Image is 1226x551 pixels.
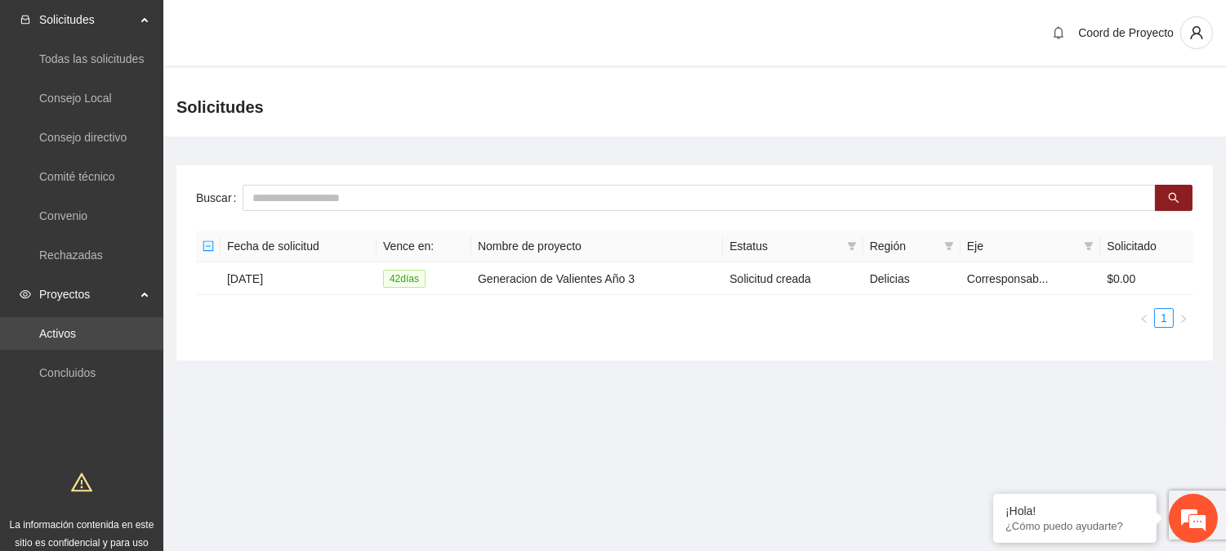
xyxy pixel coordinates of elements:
span: filter [941,234,957,258]
a: Activos [39,327,76,340]
button: user [1180,16,1213,49]
span: right [1179,314,1188,324]
th: Fecha de solicitud [221,231,377,262]
a: Todas las solicitudes [39,52,144,65]
button: right [1174,308,1193,328]
span: left [1139,314,1149,324]
span: Eje [967,237,1077,255]
span: Corresponsab... [967,272,1049,285]
th: Solicitado [1100,231,1193,262]
button: bell [1045,20,1072,46]
span: Coord de Proyecto [1078,26,1174,39]
th: Nombre de proyecto [471,231,723,262]
label: Buscar [196,185,243,211]
span: filter [944,241,954,251]
span: search [1168,192,1179,205]
span: warning [71,472,92,493]
span: user [1181,25,1212,40]
span: filter [844,234,860,258]
td: $0.00 [1100,262,1193,295]
a: Consejo directivo [39,131,127,144]
td: Generacion de Valientes Año 3 [471,262,723,295]
span: 42 día s [383,270,426,288]
a: Convenio [39,209,87,222]
span: bell [1046,26,1071,39]
span: Solicitudes [39,3,136,36]
p: ¿Cómo puedo ayudarte? [1005,520,1144,532]
span: Estatus [729,237,840,255]
button: search [1155,185,1193,211]
a: Rechazadas [39,249,103,262]
td: [DATE] [221,262,377,295]
span: filter [847,241,857,251]
span: filter [1081,234,1097,258]
span: eye [20,289,31,300]
div: ¡Hola! [1005,504,1144,517]
a: Comité técnico [39,170,115,183]
td: Delicias [863,262,961,295]
span: Solicitudes [176,94,264,120]
span: filter [1084,241,1094,251]
li: Next Page [1174,308,1193,328]
span: minus-square [203,240,214,252]
span: Proyectos [39,278,136,311]
td: Solicitud creada [723,262,863,295]
a: Consejo Local [39,92,112,105]
li: 1 [1154,308,1174,328]
a: Concluidos [39,366,96,379]
li: Previous Page [1135,308,1154,328]
a: 1 [1155,309,1173,327]
th: Vence en: [377,231,471,262]
button: left [1135,308,1154,328]
span: inbox [20,14,31,25]
span: Región [870,237,938,255]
